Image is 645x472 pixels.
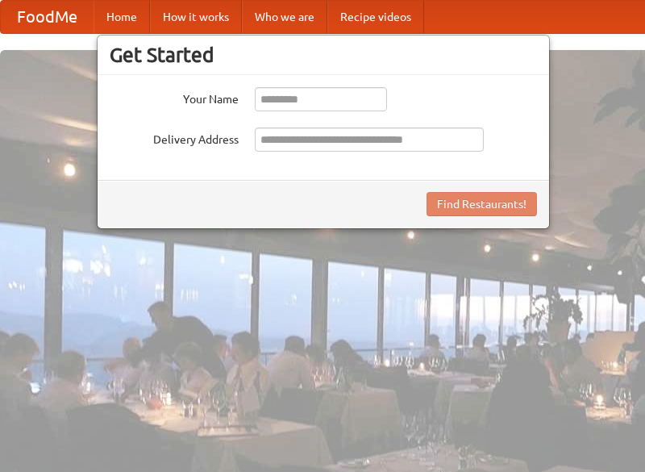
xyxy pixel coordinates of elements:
a: How it works [150,1,242,33]
a: Recipe videos [327,1,424,33]
button: Find Restaurants! [427,192,537,216]
label: Delivery Address [110,127,239,148]
label: Your Name [110,87,239,107]
a: Who we are [242,1,327,33]
h3: Get Started [110,43,537,67]
a: FoodMe [1,1,94,33]
a: Home [94,1,150,33]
